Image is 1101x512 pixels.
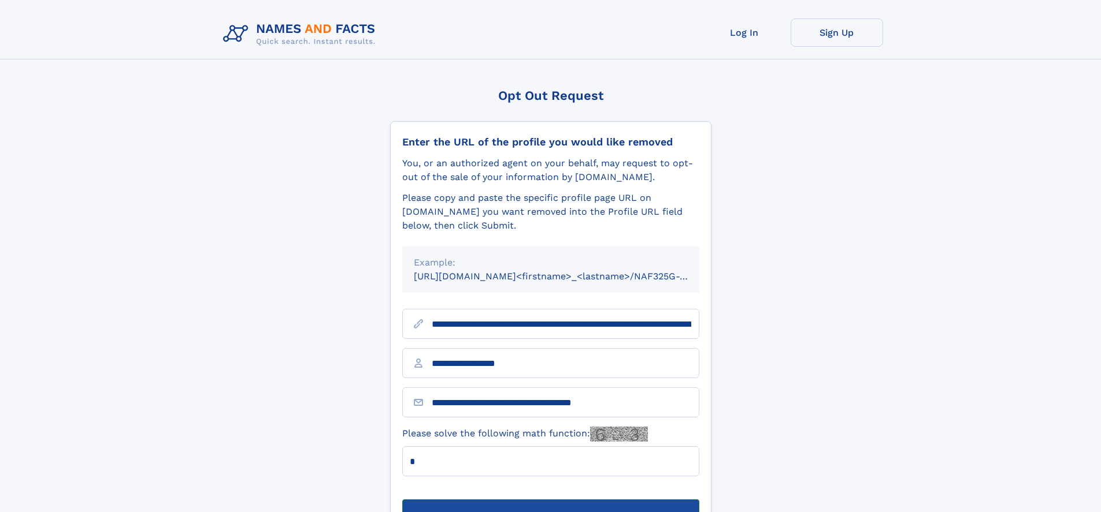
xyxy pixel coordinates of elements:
[390,88,711,103] div: Opt Out Request
[402,427,648,442] label: Please solve the following math function:
[698,18,791,47] a: Log In
[402,191,699,233] div: Please copy and paste the specific profile page URL on [DOMAIN_NAME] you want removed into the Pr...
[414,271,721,282] small: [URL][DOMAIN_NAME]<firstname>_<lastname>/NAF325G-xxxxxxxx
[414,256,688,270] div: Example:
[791,18,883,47] a: Sign Up
[218,18,385,50] img: Logo Names and Facts
[402,136,699,148] div: Enter the URL of the profile you would like removed
[402,156,699,184] div: You, or an authorized agent on your behalf, may request to opt-out of the sale of your informatio...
